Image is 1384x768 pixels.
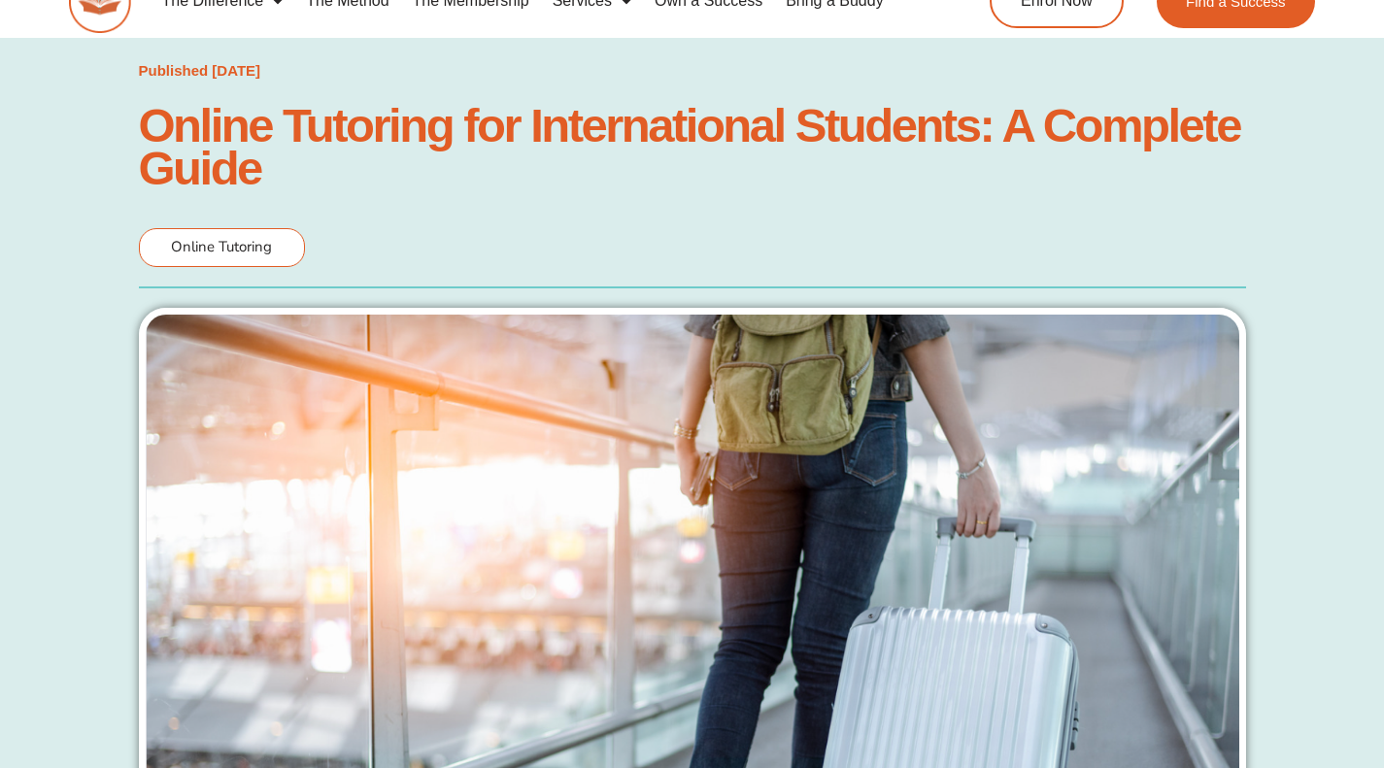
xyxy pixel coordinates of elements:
[212,62,260,79] time: [DATE]
[139,57,261,84] a: Published [DATE]
[139,62,209,79] span: Published
[139,104,1246,189] h1: Online Tutoring for International Students: A Complete Guide
[171,237,272,256] span: Online Tutoring
[1061,549,1384,768] iframe: Chat Widget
